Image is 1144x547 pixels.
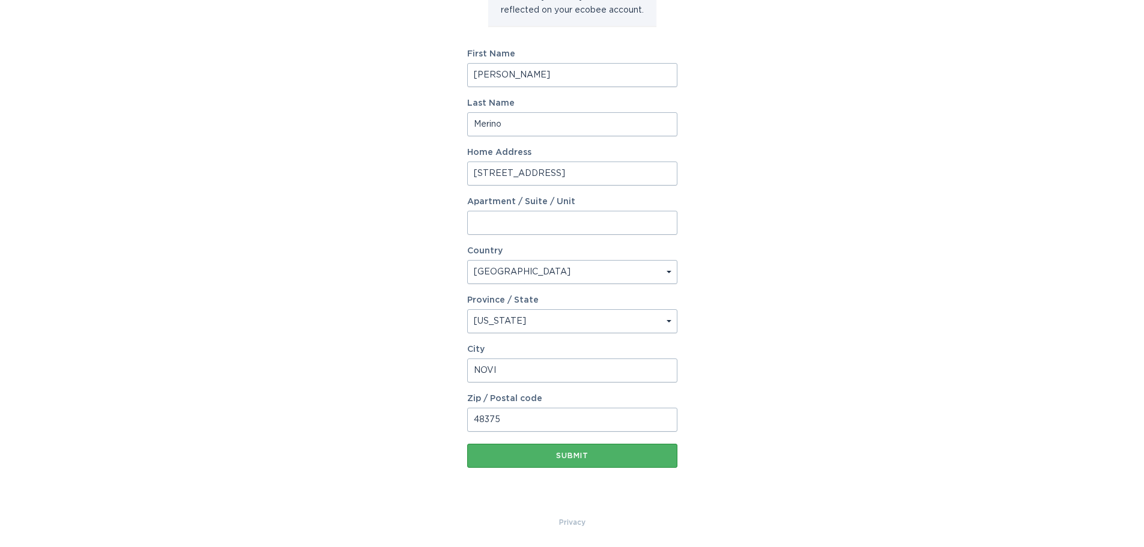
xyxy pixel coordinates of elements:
label: Country [467,247,503,255]
label: Province / State [467,296,539,304]
label: Apartment / Suite / Unit [467,198,677,206]
label: Zip / Postal code [467,394,677,403]
label: First Name [467,50,677,58]
button: Submit [467,444,677,468]
label: Last Name [467,99,677,107]
label: City [467,345,677,354]
label: Home Address [467,148,677,157]
a: Privacy Policy & Terms of Use [559,516,586,529]
div: Submit [473,452,671,459]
